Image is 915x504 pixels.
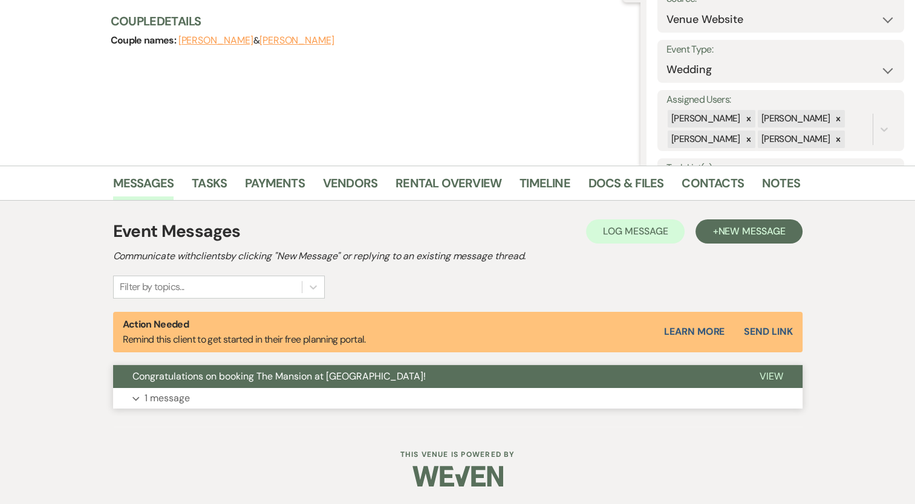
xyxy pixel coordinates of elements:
[740,365,803,388] button: View
[113,388,803,409] button: 1 message
[111,13,629,30] h3: Couple Details
[668,131,742,148] div: [PERSON_NAME]
[668,110,742,128] div: [PERSON_NAME]
[666,41,895,59] label: Event Type:
[666,91,895,109] label: Assigned Users:
[603,225,668,237] span: Log Message
[412,455,503,497] img: Weven Logo
[323,173,377,200] a: Vendors
[664,325,725,339] a: Learn More
[744,327,792,337] button: Send Link
[123,318,189,331] strong: Action Needed
[682,173,744,200] a: Contacts
[113,365,740,388] button: Congratulations on booking The Mansion at [GEOGRAPHIC_DATA]!
[259,36,334,45] button: [PERSON_NAME]
[123,317,366,347] p: Remind this client to get started in their free planning portal.
[762,173,800,200] a: Notes
[760,370,783,383] span: View
[178,36,253,45] button: [PERSON_NAME]
[245,173,305,200] a: Payments
[111,34,178,47] span: Couple names:
[120,280,184,294] div: Filter by topics...
[695,219,802,244] button: +New Message
[666,160,895,177] label: Task List(s):
[178,34,334,47] span: &
[113,173,174,200] a: Messages
[113,219,241,244] h1: Event Messages
[192,173,227,200] a: Tasks
[586,219,685,244] button: Log Message
[132,370,426,383] span: Congratulations on booking The Mansion at [GEOGRAPHIC_DATA]!
[718,225,785,237] span: New Message
[396,173,501,200] a: Rental Overview
[113,249,803,263] h2: Communicate with clients by clicking "New Message" or replying to an existing message thread.
[758,110,832,128] div: [PERSON_NAME]
[758,131,832,148] div: [PERSON_NAME]
[588,173,663,200] a: Docs & Files
[145,390,190,406] p: 1 message
[519,173,570,200] a: Timeline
